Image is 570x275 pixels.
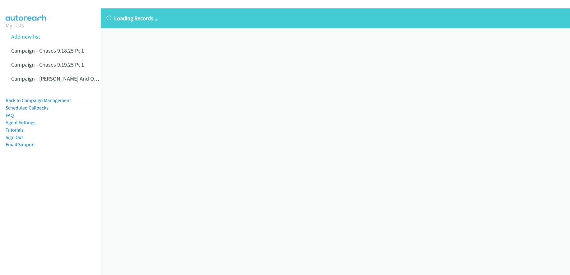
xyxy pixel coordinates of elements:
a: Campaign - [PERSON_NAME] And Ongoings [DATE] [11,75,129,82]
a: Campaign - Chases 9.19.25 Pt 1 [11,61,84,68]
a: FAQ [6,112,14,118]
a: Tutorials [6,127,24,133]
a: Campaign - Chases 9.18.25 Pt 1 [11,47,84,54]
a: Sign Out [6,134,23,140]
p: Loading Records ... [106,14,564,22]
a: Email Support [6,142,35,147]
a: My Lists [6,22,24,29]
a: Scheduled Callbacks [6,105,49,111]
a: Agent Settings [6,119,35,125]
a: Add new list [11,33,40,40]
a: Back to Campaign Management [6,97,71,103]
